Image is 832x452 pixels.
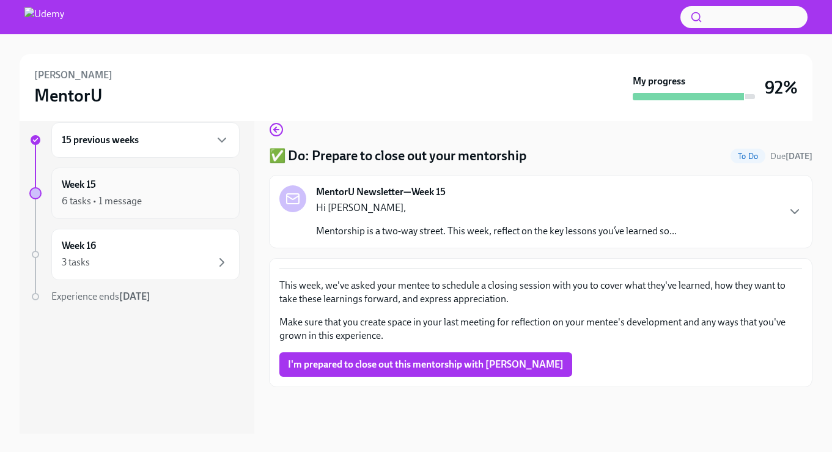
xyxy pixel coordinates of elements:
[786,151,812,161] strong: [DATE]
[316,224,677,238] p: Mentorship is a two-way street. This week, reflect on the key lessons you’ve learned so...
[51,291,150,302] span: Experience ends
[288,358,564,371] span: I'm prepared to close out this mentorship with [PERSON_NAME]
[29,168,240,219] a: Week 156 tasks • 1 message
[29,229,240,280] a: Week 163 tasks
[279,279,802,306] p: This week, we've asked your mentee to schedule a closing session with you to cover what they've l...
[316,185,446,199] strong: MentorU Newsletter—Week 15
[62,239,96,253] h6: Week 16
[24,7,64,27] img: Udemy
[62,195,142,208] div: 6 tasks • 1 message
[770,151,812,161] span: Due
[62,256,90,269] div: 3 tasks
[62,178,96,191] h6: Week 15
[51,122,240,158] div: 15 previous weeks
[34,84,103,106] h3: MentorU
[731,152,765,161] span: To Do
[279,352,572,377] button: I'm prepared to close out this mentorship with [PERSON_NAME]
[633,75,685,88] strong: My progress
[269,147,526,165] h4: ✅ Do: Prepare to close out your mentorship
[279,316,802,343] p: Make sure that you create space in your last meeting for reflection on your mentee's development ...
[119,291,150,302] strong: [DATE]
[62,133,139,147] h6: 15 previous weeks
[34,69,112,82] h6: [PERSON_NAME]
[765,76,798,98] h3: 92%
[770,150,812,162] span: August 29th, 2025 21:00
[316,201,677,215] p: Hi [PERSON_NAME],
